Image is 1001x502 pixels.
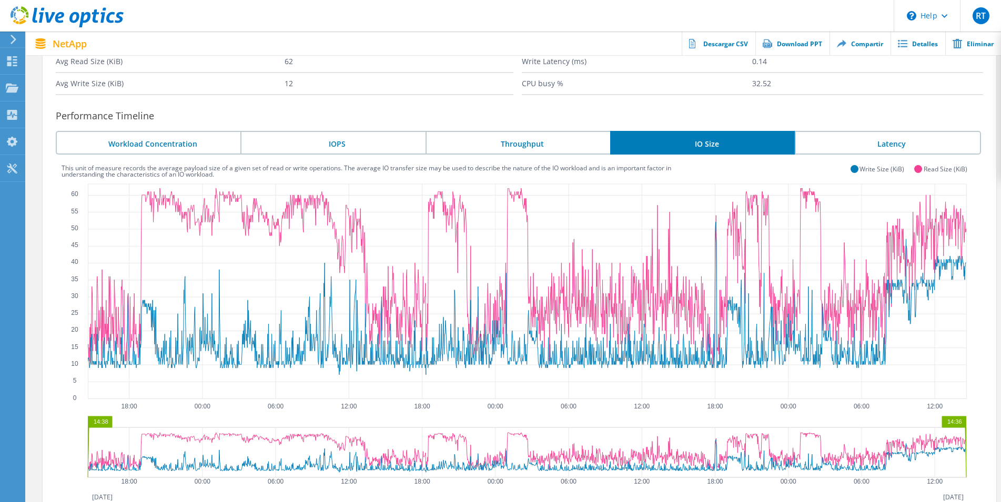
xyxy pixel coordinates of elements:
label: Avg Read Size (KiB) [56,51,285,72]
text: 5 [73,377,77,384]
a: Detalles [891,32,945,55]
text: 30 [72,292,79,300]
text: 18:00 [414,478,430,485]
text: 14:36 [947,418,962,425]
li: Throughput [426,131,610,155]
text: 00:00 [488,478,503,485]
text: 18:00 [707,478,723,485]
text: 20 [72,326,79,333]
text: 06:00 [561,478,577,485]
li: Workload Concentration [56,131,240,155]
a: Live Optics Dashboard [11,22,124,29]
text: 15 [72,343,79,351]
text: 50 [72,224,79,232]
text: 00:00 [781,403,796,410]
label: [DATE] [92,493,113,501]
text: 00:00 [195,403,210,410]
text: 12:00 [634,403,650,410]
label: This unit of measure records the average payload size of a given set of read or write operations.... [62,163,671,179]
text: 12:00 [927,403,943,410]
label: [DATE] [943,493,964,501]
text: 12:00 [927,478,943,485]
text: 12:00 [634,478,650,485]
text: 35 [72,275,79,283]
h3: Performance Timeline [56,108,996,123]
text: 06:00 [268,403,284,410]
text: 06:00 [854,478,869,485]
text: 18:00 [122,478,137,485]
text: 60 [72,190,79,198]
a: Download PPT [755,32,830,55]
a: Compartir [830,32,891,55]
label: Read Size (KiB) [924,165,967,173]
text: 55 [72,208,79,215]
li: IO Size [610,131,795,155]
text: 18:00 [707,403,723,410]
label: Avg Write Size (KiB) [56,73,285,94]
li: Latency [795,131,980,155]
text: 0 [73,394,77,402]
text: 12:00 [341,478,357,485]
text: 14:38 [94,418,108,425]
span: NetApp [53,39,87,48]
li: IOPS [240,131,425,155]
text: 06:00 [854,403,869,410]
label: 12 [285,73,513,94]
label: Write Size (KiB) [860,165,904,173]
text: 10 [72,360,79,367]
label: Write Latency (ms) [522,51,753,72]
text: 18:00 [414,403,430,410]
svg: \n [907,11,916,21]
a: Descargar CSV [682,32,755,55]
label: 32.52 [752,73,983,94]
text: 40 [72,258,79,265]
span: RT [976,12,986,20]
label: 0.14 [752,51,983,72]
text: 00:00 [488,403,503,410]
text: 45 [72,241,79,249]
text: 06:00 [561,403,577,410]
text: 12:00 [341,403,357,410]
text: 25 [72,309,79,316]
text: 00:00 [781,478,796,485]
text: 06:00 [268,478,284,485]
text: 18:00 [122,403,137,410]
a: Eliminar [945,32,1001,55]
text: 00:00 [195,478,210,485]
label: 62 [285,51,513,72]
label: CPU busy % [522,73,753,94]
